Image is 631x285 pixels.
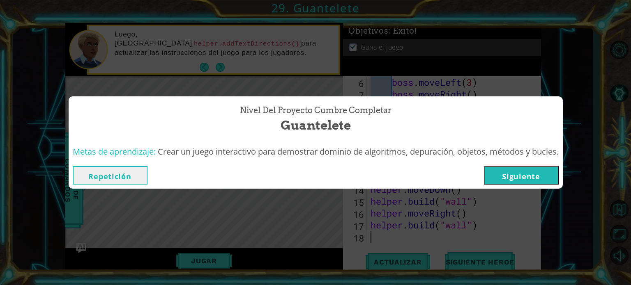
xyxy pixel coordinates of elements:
span: Crear un juego interactivo para demostrar dominio de algoritmos, depuración, objetos, métodos y b... [158,146,559,157]
span: Nivel del Proyecto Cumbre Completar [240,105,391,116]
button: Repetición [73,166,147,185]
span: Guantelete [281,116,351,134]
button: Siguiente [484,166,559,185]
span: Metas de aprendizaje: [73,146,156,157]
